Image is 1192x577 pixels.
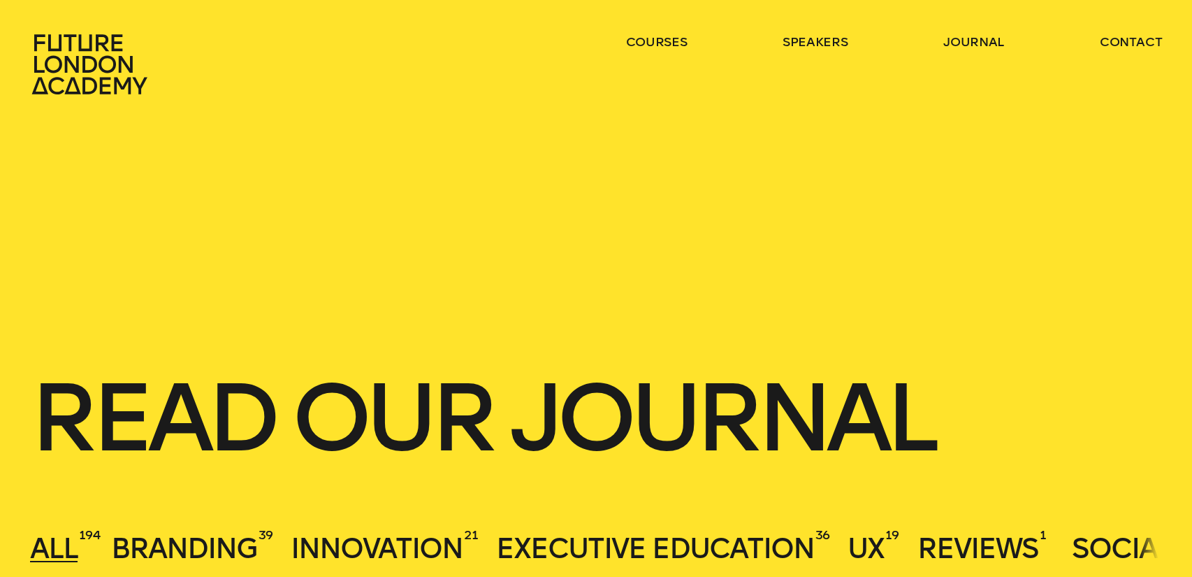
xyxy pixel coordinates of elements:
span: Reviews [917,532,1038,565]
sup: 1 [1040,527,1047,543]
a: journal [943,34,1004,50]
h1: Read our journal [30,372,1163,464]
a: courses [626,34,688,50]
sup: 36 [815,527,830,543]
sup: 194 [79,527,101,543]
span: Innovation [291,532,463,565]
span: All [30,532,78,565]
sup: 19 [885,527,899,543]
a: speakers [783,34,848,50]
sup: 21 [464,527,479,543]
span: UX [848,532,884,565]
sup: 39 [259,527,273,543]
span: Executive Education [496,532,814,565]
a: contact [1100,34,1163,50]
span: Branding [111,532,257,565]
